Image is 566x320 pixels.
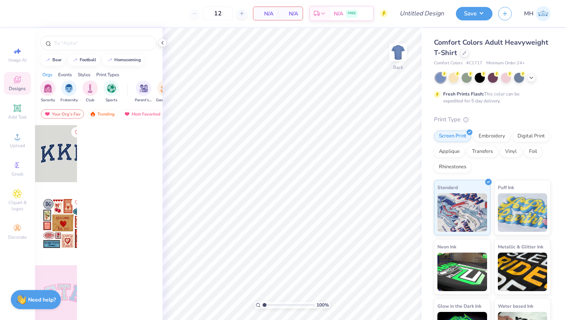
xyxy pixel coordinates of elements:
[52,58,62,62] div: bear
[498,193,548,232] img: Puff Ink
[105,97,117,103] span: Sports
[258,10,273,18] span: N/A
[443,90,538,104] div: This color can be expedited for 5 day delivery.
[434,38,548,57] span: Comfort Colors Adult Heavyweight T-Shirt
[498,302,533,310] span: Water based Ink
[466,60,482,67] span: # C1717
[524,9,534,18] span: MH
[41,109,84,119] div: Your Org's Fav
[60,80,78,103] button: filter button
[86,97,94,103] span: Club
[40,80,55,103] button: filter button
[10,142,25,149] span: Upload
[9,85,26,92] span: Designs
[434,60,462,67] span: Comfort Colors
[58,71,72,78] div: Events
[456,7,492,20] button: Save
[40,80,55,103] div: filter for Sorority
[65,84,73,93] img: Fraternity Image
[107,58,113,62] img: trend_line.gif
[437,193,487,232] img: Standard
[434,115,551,124] div: Print Type
[4,199,31,212] span: Clipart & logos
[437,243,456,251] span: Neon Ink
[82,80,98,103] button: filter button
[474,131,510,142] div: Embroidery
[437,183,458,191] span: Standard
[156,80,174,103] div: filter for Game Day
[135,80,152,103] div: filter for Parent's Weekend
[71,197,89,208] button: Like
[121,109,164,119] div: Most Favorited
[437,253,487,291] img: Neon Ink
[434,161,471,173] div: Rhinestones
[80,58,96,62] div: football
[498,243,543,251] span: Metallic & Glitter Ink
[60,80,78,103] div: filter for Fraternity
[71,127,89,137] button: Like
[107,84,116,93] img: Sports Image
[443,91,484,97] strong: Fresh Prints Flash:
[41,97,55,103] span: Sorority
[86,109,118,119] div: Trending
[334,10,343,18] span: N/A
[72,58,78,62] img: trend_line.gif
[102,54,144,66] button: homecoming
[44,84,52,93] img: Sorority Image
[42,71,52,78] div: Orgs
[156,97,174,103] span: Game Day
[498,183,514,191] span: Puff Ink
[45,58,51,62] img: trend_line.gif
[139,84,148,93] img: Parent's Weekend Image
[524,6,551,21] a: MH
[393,64,403,71] div: Back
[283,10,298,18] span: N/A
[390,45,406,60] img: Back
[8,57,27,63] span: Image AI
[44,111,50,117] img: most_fav.gif
[86,84,94,93] img: Club Image
[348,11,356,16] span: FREE
[524,146,542,157] div: Foil
[60,97,78,103] span: Fraternity
[203,7,233,20] input: – –
[161,84,169,93] img: Game Day Image
[78,71,90,78] div: Styles
[498,253,548,291] img: Metallic & Glitter Ink
[500,146,522,157] div: Vinyl
[28,296,56,303] strong: Need help?
[135,80,152,103] button: filter button
[437,302,481,310] span: Glow in the Dark Ink
[90,111,96,117] img: trending.gif
[434,131,471,142] div: Screen Print
[40,54,65,66] button: bear
[8,114,27,120] span: Add Text
[68,54,100,66] button: football
[12,171,23,177] span: Greek
[316,302,329,308] span: 100 %
[104,80,119,103] div: filter for Sports
[486,60,525,67] span: Minimum Order: 24 +
[104,80,119,103] button: filter button
[536,6,551,21] img: Maura Higgins
[434,146,465,157] div: Applique
[394,6,450,21] input: Untitled Design
[467,146,498,157] div: Transfers
[82,80,98,103] div: filter for Club
[8,234,27,240] span: Decorate
[114,58,141,62] div: homecoming
[124,111,130,117] img: most_fav.gif
[512,131,550,142] div: Digital Print
[96,71,119,78] div: Print Types
[135,97,152,103] span: Parent's Weekend
[156,80,174,103] button: filter button
[53,39,152,47] input: Try "Alpha"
